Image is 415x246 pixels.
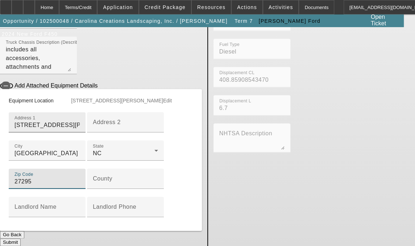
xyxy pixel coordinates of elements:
mat-label: Fuel Type [219,42,240,47]
button: Application [97,0,138,14]
span: Resources [197,4,225,10]
mat-label: Landlord Name [14,204,57,210]
mat-label: Landlord Phone [93,204,136,210]
span: [STREET_ADDRESS][PERSON_NAME] [71,98,163,103]
button: Actions [232,0,262,14]
span: Edit [163,98,172,103]
mat-label: NHTSA Description [219,130,272,136]
mat-label: State [93,144,104,148]
span: Term 7 [235,18,253,24]
button: Term 7 [232,14,255,27]
mat-label: County [93,175,112,182]
span: Credit Package [145,4,186,10]
span: Application [103,4,133,10]
span: 2024 New Ford F450 [2,31,58,37]
mat-label: Displacement L [219,98,251,103]
span: Equipment Location [9,98,54,103]
button: Activities [263,0,299,14]
mat-label: Address 1 [14,115,35,120]
mat-label: Displacement CL [219,70,254,75]
span: Opportunity / 102500048 / Carolina Creations Landscaping, Inc. / [PERSON_NAME] [3,18,228,24]
mat-label: Truck Chassis Description (Describe the truck chassis only) [6,40,128,44]
mat-label: Zip Code [14,172,33,177]
button: Resources [192,0,231,14]
button: [PERSON_NAME] Ford [257,14,322,27]
mat-label: City [14,144,22,148]
span: NC [93,150,101,156]
span: Actions [237,4,257,10]
mat-label: Address 2 [93,119,121,125]
span: Activities [269,4,293,10]
label: Add Attached Equipment Details [13,82,97,89]
span: [PERSON_NAME] Ford [259,18,320,24]
button: Credit Package [139,0,191,14]
a: Open Ticket [368,11,403,30]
